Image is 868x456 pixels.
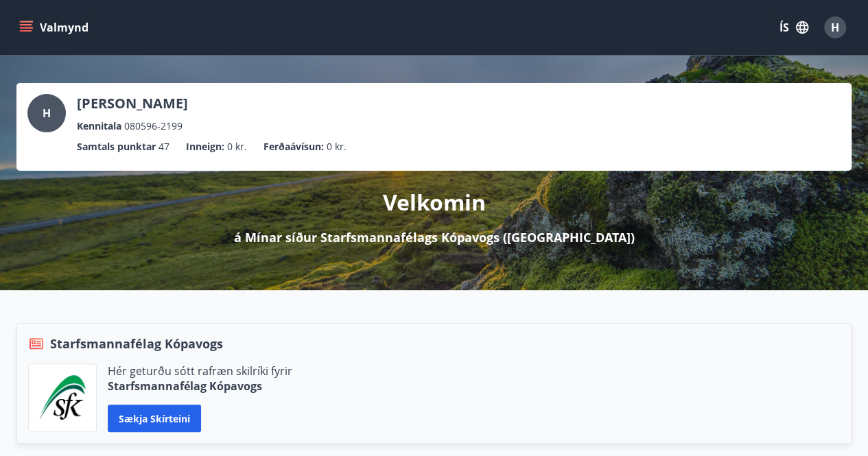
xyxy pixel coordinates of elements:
span: 0 kr. [227,139,247,154]
p: Velkomin [383,187,486,217]
p: Samtals punktar [77,139,156,154]
span: 47 [159,139,169,154]
p: Inneign : [186,139,224,154]
p: Kennitala [77,119,121,134]
span: H [831,20,839,35]
button: H [819,11,852,44]
p: Starfsmannafélag Kópavogs [108,379,292,394]
span: 080596-2199 [124,119,183,134]
span: 0 kr. [327,139,347,154]
button: menu [16,15,94,40]
span: Starfsmannafélag Kópavogs [50,335,223,352]
p: Ferðaávísun : [263,139,324,154]
p: [PERSON_NAME] [77,94,188,113]
button: ÍS [772,15,816,40]
p: Hér geturðu sótt rafræn skilríki fyrir [108,363,292,379]
img: x5MjQkxwhnYn6YREZUTEa9Q4KsBUeQdWGts9Dj4O.png [39,375,86,420]
p: á Mínar síður Starfsmannafélags Kópavogs ([GEOGRAPHIC_DATA]) [234,228,635,246]
button: Sækja skírteini [108,405,201,432]
span: H [43,106,51,121]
